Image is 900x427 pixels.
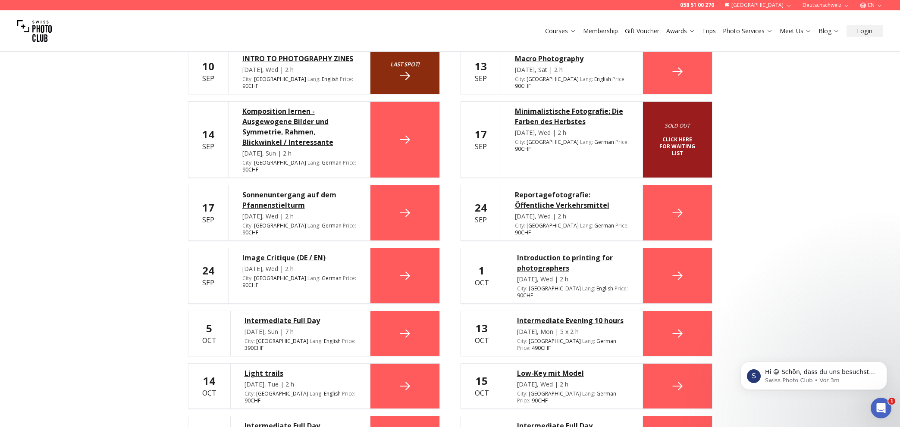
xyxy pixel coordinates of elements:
span: Price : [615,222,629,229]
a: Low-Key mit Model [517,368,629,378]
div: Sep [202,201,214,225]
button: Blog [815,25,843,37]
b: 5 [206,321,212,335]
span: Lang : [310,390,323,397]
div: [DATE], Sat | 2 h [515,65,629,74]
div: Oct [475,374,489,398]
b: 1 [479,263,485,277]
span: German [596,390,616,397]
div: Oct [202,374,216,398]
a: Macro Photography [515,53,629,64]
span: Lang : [580,222,593,229]
a: Sold out Click here for Waiting list [643,102,712,178]
a: Introduction to printing for photographers [517,252,629,273]
span: Lang : [307,274,320,282]
div: [DATE], Wed | 2 h [515,212,629,221]
button: Gift Voucher [621,25,663,37]
span: City : [517,390,527,397]
span: Price : [615,285,628,292]
a: Image Critique (DE / EN) [242,252,356,263]
div: [DATE], Wed | 2 h [515,128,629,137]
span: City : [515,222,525,229]
span: Lang : [307,159,320,166]
div: Sep [475,201,487,225]
div: [GEOGRAPHIC_DATA] 90 CHF [242,159,356,173]
div: Reportagefotografie: Öffentliche Verkehrsmittel [515,190,629,210]
button: Meet Us [776,25,815,37]
span: City : [242,222,253,229]
a: Awards [666,27,695,35]
div: Sep [475,128,487,152]
span: City : [517,285,527,292]
div: [DATE], Wed | 2 h [517,380,629,389]
span: Price : [517,397,530,404]
a: Membership [583,27,618,35]
div: [GEOGRAPHIC_DATA] 90 CHF [517,390,629,404]
span: Lang : [310,337,323,345]
div: [GEOGRAPHIC_DATA] 90 CHF [515,139,629,153]
span: City : [245,337,255,345]
span: German [322,159,342,166]
span: German [322,275,342,282]
span: City : [515,138,525,146]
button: Trips [699,25,719,37]
span: Price : [342,337,355,345]
div: [DATE], Sun | 2 h [242,149,356,158]
a: Sonnenuntergang auf dem Pfannenstielturm [242,190,356,210]
div: [DATE], Wed | 2 h [242,265,356,273]
span: English [324,338,341,345]
i: Sold out [657,122,698,129]
span: City : [245,390,255,397]
div: [GEOGRAPHIC_DATA] 90 CHF [515,76,629,90]
span: Price : [343,222,356,229]
span: German [322,222,342,229]
a: Intermediate Full Day [245,315,356,326]
div: [GEOGRAPHIC_DATA] 90 CHF [517,285,629,299]
span: Price : [343,159,356,166]
div: [DATE], Wed | 2 h [517,275,629,284]
span: City : [242,159,253,166]
button: Photo Services [719,25,776,37]
span: English [324,390,341,397]
div: Sep [202,128,214,152]
div: INTRO TO PHOTOGRAPHY ZINES [242,53,356,64]
button: Login [847,25,883,37]
b: 24 [475,200,487,215]
a: Last spot! [370,49,439,94]
span: 1 [888,398,895,405]
div: [GEOGRAPHIC_DATA] 90 CHF [245,390,356,404]
span: Price : [615,138,629,146]
div: [DATE], Tue | 2 h [245,380,356,389]
span: German [594,222,614,229]
span: Price : [612,75,626,83]
a: Komposition lernen - Ausgewogene Bilder und Symmetrie, Rahmen, Blickwinkel / Interessante [242,106,356,147]
a: Blog [818,27,840,35]
a: Photo Services [723,27,773,35]
span: City : [515,75,525,83]
a: Light trails [245,368,356,378]
div: [DATE], Wed | 2 h [242,65,356,74]
div: Oct [475,321,489,346]
div: [GEOGRAPHIC_DATA] 90 CHF [515,222,629,236]
div: Sep [202,264,214,288]
div: Oct [202,321,216,346]
div: [DATE], Sun | 7 h [245,327,356,336]
span: English [594,76,611,83]
span: Price : [343,274,356,282]
b: 14 [203,374,215,388]
b: 13 [475,59,487,73]
span: English [322,76,339,83]
a: Meet Us [780,27,812,35]
b: 10 [202,59,214,73]
b: 17 [475,127,487,141]
span: Lang : [582,390,595,397]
